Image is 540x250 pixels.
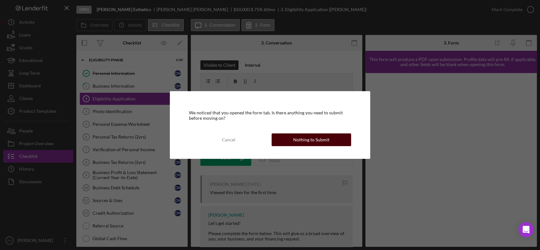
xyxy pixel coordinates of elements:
div: Open Intercom Messenger [518,222,534,237]
div: We noticed that you opened the form tab. Is there anything you need to submit before moving on? [189,110,351,120]
div: Nothing to Submit [293,133,329,146]
button: Cancel [189,133,268,146]
div: Cancel [222,133,235,146]
button: Nothing to Submit [272,133,351,146]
